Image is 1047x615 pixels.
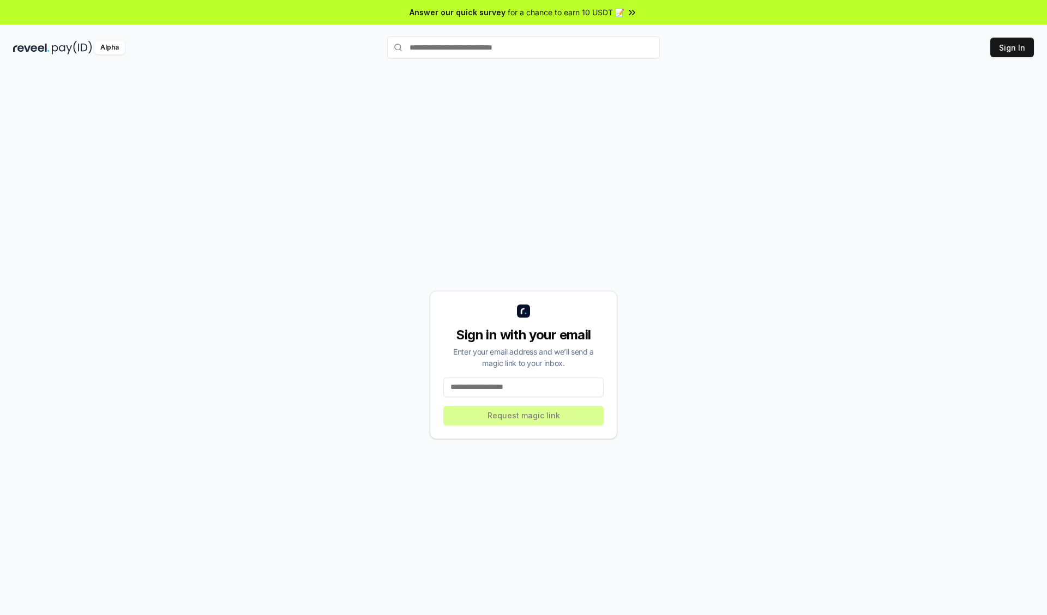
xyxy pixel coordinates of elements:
img: logo_small [517,305,530,318]
button: Sign In [990,38,1034,57]
div: Sign in with your email [443,326,604,344]
div: Enter your email address and we’ll send a magic link to your inbox. [443,346,604,369]
img: reveel_dark [13,41,50,54]
span: for a chance to earn 10 USDT 📝 [508,7,624,18]
div: Alpha [94,41,125,54]
span: Answer our quick survey [410,7,506,18]
img: pay_id [52,41,92,54]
